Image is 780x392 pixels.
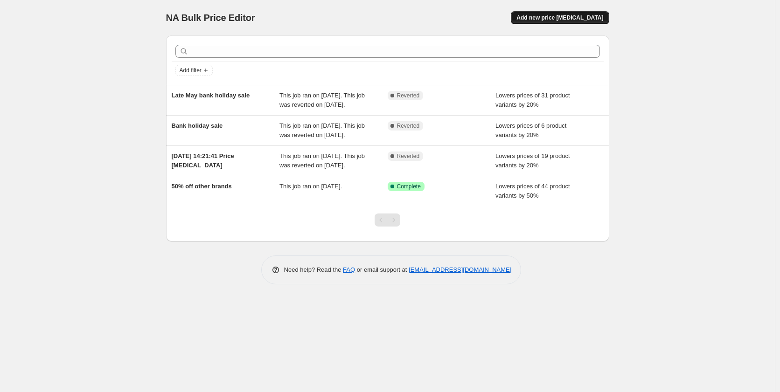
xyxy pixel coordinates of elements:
[279,183,342,190] span: This job ran on [DATE].
[397,183,421,190] span: Complete
[172,152,234,169] span: [DATE] 14:21:41 Price [MEDICAL_DATA]
[397,152,420,160] span: Reverted
[172,92,250,99] span: Late May bank holiday sale
[175,65,213,76] button: Add filter
[172,183,232,190] span: 50% off other brands
[279,122,365,138] span: This job ran on [DATE]. This job was reverted on [DATE].
[409,266,511,273] a: [EMAIL_ADDRESS][DOMAIN_NAME]
[172,122,223,129] span: Bank holiday sale
[180,67,202,74] span: Add filter
[279,152,365,169] span: This job ran on [DATE]. This job was reverted on [DATE].
[343,266,355,273] a: FAQ
[495,183,570,199] span: Lowers prices of 44 product variants by 50%
[375,213,400,227] nav: Pagination
[397,122,420,130] span: Reverted
[397,92,420,99] span: Reverted
[355,266,409,273] span: or email support at
[495,92,570,108] span: Lowers prices of 31 product variants by 20%
[166,13,255,23] span: NA Bulk Price Editor
[279,92,365,108] span: This job ran on [DATE]. This job was reverted on [DATE].
[495,152,570,169] span: Lowers prices of 19 product variants by 20%
[284,266,343,273] span: Need help? Read the
[511,11,609,24] button: Add new price [MEDICAL_DATA]
[516,14,603,21] span: Add new price [MEDICAL_DATA]
[495,122,566,138] span: Lowers prices of 6 product variants by 20%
